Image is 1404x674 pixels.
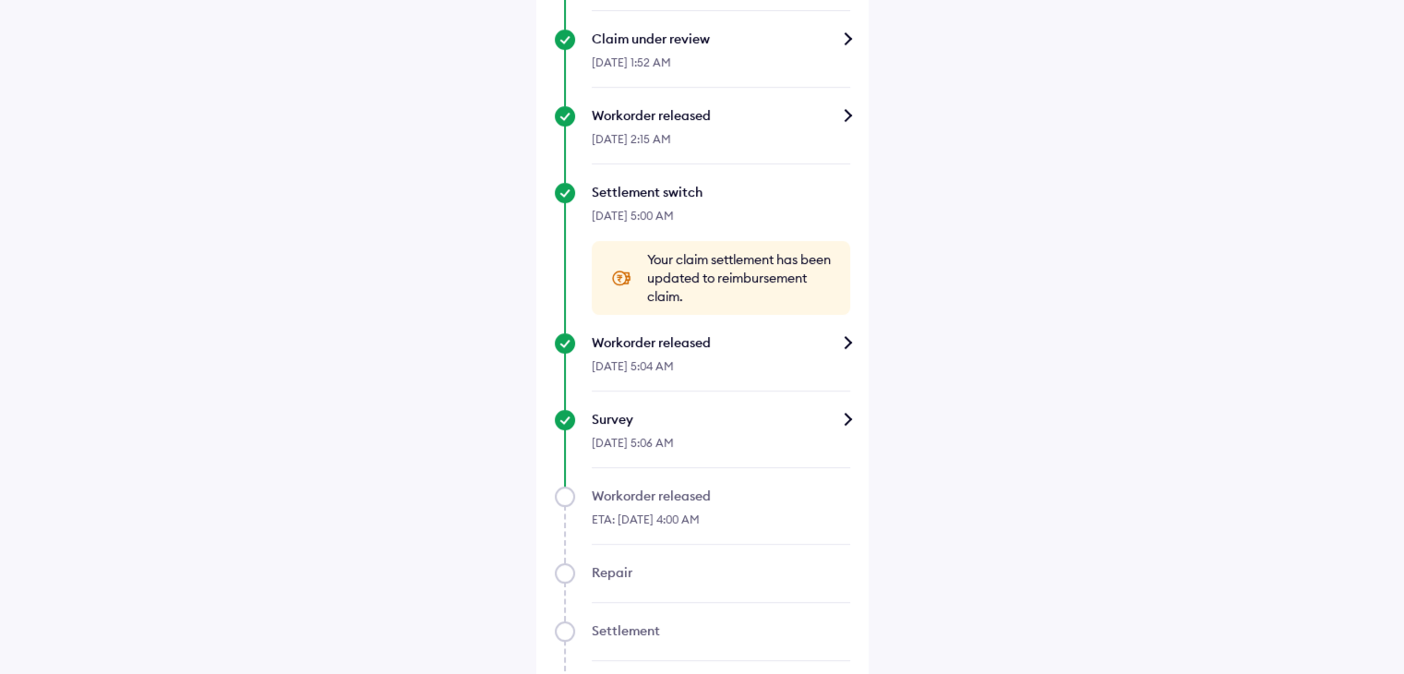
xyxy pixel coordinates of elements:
[647,250,832,306] span: Your claim settlement has been updated to reimbursement claim.
[592,183,850,201] div: Settlement switch
[592,106,850,125] div: Workorder released
[592,333,850,352] div: Workorder released
[592,352,850,391] div: [DATE] 5:04 AM
[592,621,850,640] div: Settlement
[592,428,850,468] div: [DATE] 5:06 AM
[592,48,850,88] div: [DATE] 1:52 AM
[592,30,850,48] div: Claim under review
[592,487,850,505] div: Workorder released
[592,505,850,545] div: ETA: [DATE] 4:00 AM
[592,410,850,428] div: Survey
[592,563,850,582] div: Repair
[592,201,850,241] div: [DATE] 5:00 AM
[592,125,850,164] div: [DATE] 2:15 AM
